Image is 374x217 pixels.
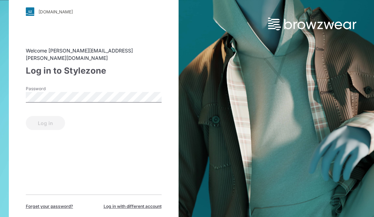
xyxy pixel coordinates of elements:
[26,47,162,62] div: Welcome [PERSON_NAME][EMAIL_ADDRESS][PERSON_NAME][DOMAIN_NAME]
[26,86,75,92] label: Password
[26,7,162,16] a: [DOMAIN_NAME]
[268,18,356,30] img: browzwear-logo.73288ffb.svg
[26,203,73,210] span: Forget your password?
[39,9,73,14] div: [DOMAIN_NAME]
[26,7,34,16] img: svg+xml;base64,PHN2ZyB3aWR0aD0iMjgiIGhlaWdodD0iMjgiIHZpZXdCb3g9IjAgMCAyOCAyOCIgZmlsbD0ibm9uZSIgeG...
[26,64,162,77] div: Log in to Stylezone
[104,203,162,210] span: Log in with different account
